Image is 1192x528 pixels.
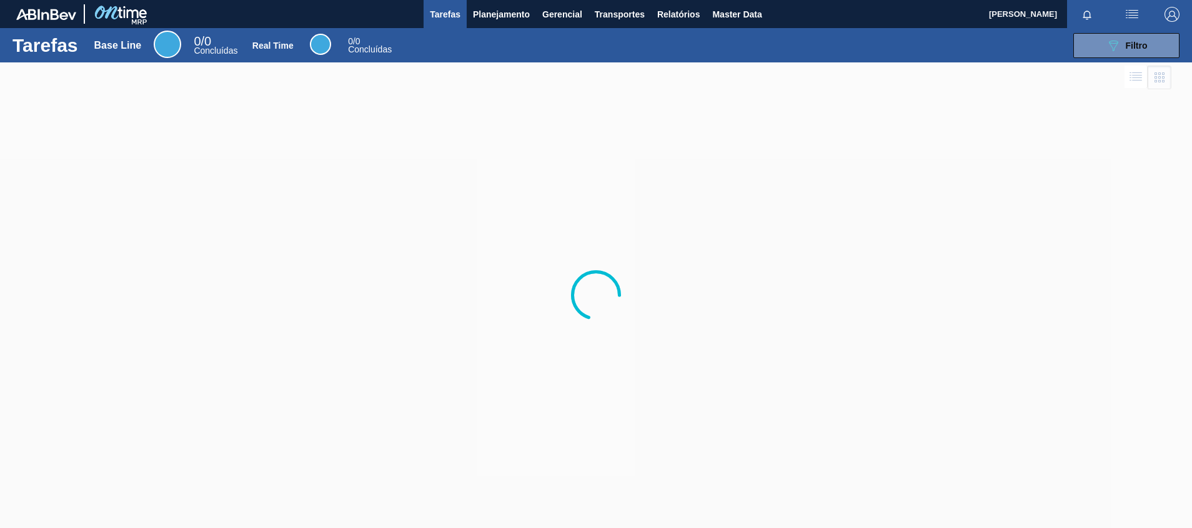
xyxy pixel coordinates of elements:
img: Logout [1165,7,1180,22]
div: Real Time [252,41,294,51]
div: Real Time [348,37,392,54]
span: 0 [194,34,201,48]
span: Concluídas [194,46,237,56]
div: Base Line [154,31,181,58]
div: Base Line [194,36,237,55]
h1: Tarefas [12,38,78,52]
span: Relatórios [657,7,700,22]
button: Notificações [1067,6,1107,23]
span: 0 [348,36,353,46]
span: Master Data [712,7,762,22]
span: Planejamento [473,7,530,22]
img: TNhmsLtSVTkK8tSr43FrP2fwEKptu5GPRR3wAAAABJRU5ErkJggg== [16,9,76,20]
div: Real Time [310,34,331,55]
span: Tarefas [430,7,460,22]
img: userActions [1125,7,1140,22]
span: / 0 [194,34,211,48]
span: Filtro [1126,41,1148,51]
span: / 0 [348,36,360,46]
button: Filtro [1073,33,1180,58]
span: Transportes [595,7,645,22]
div: Base Line [94,40,142,51]
span: Gerencial [542,7,582,22]
span: Concluídas [348,44,392,54]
